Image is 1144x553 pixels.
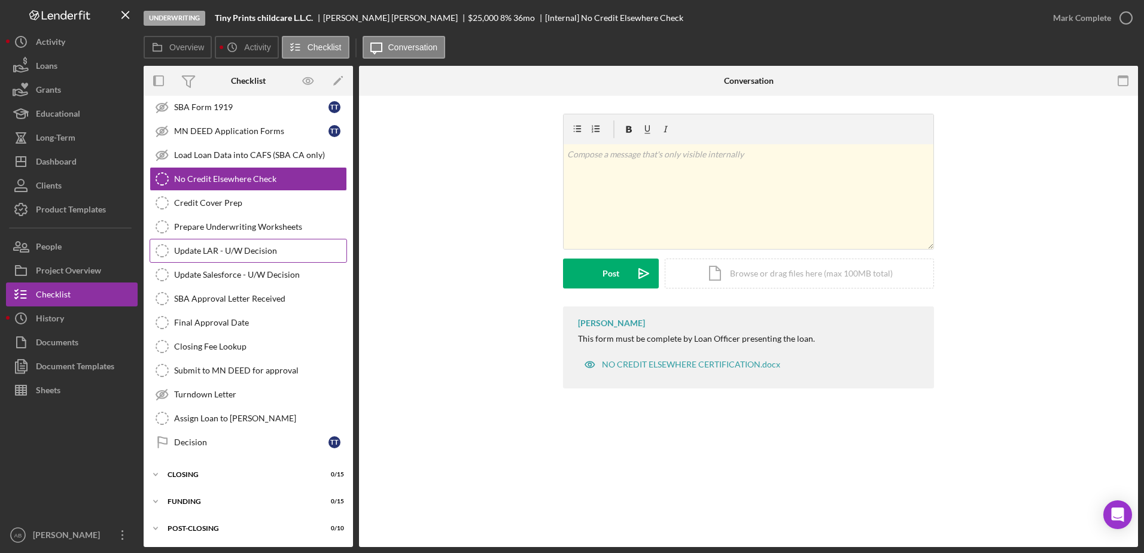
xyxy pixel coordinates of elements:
[545,13,683,23] div: [Internal] No Credit Elsewhere Check
[169,42,204,52] label: Overview
[308,42,342,52] label: Checklist
[36,235,62,262] div: People
[602,360,780,369] div: NO CREDIT ELSEWHERE CERTIFICATION.docx
[36,378,60,405] div: Sheets
[578,334,815,344] div: This form must be complete by Loan Officer presenting the loan.
[150,191,347,215] a: Credit Cover Prep
[174,198,346,208] div: Credit Cover Prep
[36,306,64,333] div: History
[322,498,344,505] div: 0 / 15
[174,294,346,303] div: SBA Approval Letter Received
[282,36,349,59] button: Checklist
[322,525,344,532] div: 0 / 10
[563,259,659,288] button: Post
[6,306,138,330] button: History
[603,259,619,288] div: Post
[6,197,138,221] button: Product Templates
[150,382,347,406] a: Turndown Letter
[36,102,80,129] div: Educational
[174,270,346,279] div: Update Salesforce - U/W Decision
[174,342,346,351] div: Closing Fee Lookup
[174,366,346,375] div: Submit to MN DEED for approval
[724,76,774,86] div: Conversation
[6,378,138,402] button: Sheets
[150,287,347,311] a: SBA Approval Letter Received
[174,102,328,112] div: SBA Form 1919
[36,150,77,177] div: Dashboard
[150,358,347,382] a: Submit to MN DEED for approval
[6,30,138,54] button: Activity
[174,390,346,399] div: Turndown Letter
[244,42,270,52] label: Activity
[6,259,138,282] button: Project Overview
[500,13,512,23] div: 8 %
[6,102,138,126] button: Educational
[174,437,328,447] div: Decision
[1103,500,1132,529] div: Open Intercom Messenger
[150,143,347,167] a: Load Loan Data into CAFS (SBA CA only)
[30,523,108,550] div: [PERSON_NAME]
[174,222,346,232] div: Prepare Underwriting Worksheets
[168,525,314,532] div: POST-CLOSING
[36,354,114,381] div: Document Templates
[174,126,328,136] div: MN DEED Application Forms
[36,259,101,285] div: Project Overview
[150,406,347,430] a: Assign Loan to [PERSON_NAME]
[6,354,138,378] button: Document Templates
[36,30,65,57] div: Activity
[6,150,138,174] button: Dashboard
[36,78,61,105] div: Grants
[174,318,346,327] div: Final Approval Date
[578,353,786,376] button: NO CREDIT ELSEWHERE CERTIFICATION.docx
[36,282,71,309] div: Checklist
[14,532,22,539] text: AB
[328,436,340,448] div: T T
[168,471,314,478] div: CLOSING
[150,335,347,358] a: Closing Fee Lookup
[150,239,347,263] a: Update LAR - U/W Decision
[144,11,205,26] div: Underwriting
[150,119,347,143] a: MN DEED Application FormsTT
[513,13,535,23] div: 36 mo
[328,125,340,137] div: T T
[388,42,438,52] label: Conversation
[168,498,314,505] div: Funding
[6,235,138,259] button: People
[150,167,347,191] a: No Credit Elsewhere Check
[36,54,57,81] div: Loans
[215,13,313,23] b: Tiny Prints childcare L.L.C.
[150,311,347,335] a: Final Approval Date
[36,174,62,200] div: Clients
[174,174,346,184] div: No Credit Elsewhere Check
[6,282,138,306] button: Checklist
[6,78,138,102] a: Grants
[231,76,266,86] div: Checklist
[1053,6,1111,30] div: Mark Complete
[578,318,645,328] div: [PERSON_NAME]
[174,414,346,423] div: Assign Loan to [PERSON_NAME]
[36,126,75,153] div: Long-Term
[215,36,278,59] button: Activity
[150,215,347,239] a: Prepare Underwriting Worksheets
[150,95,347,119] a: SBA Form 1919TT
[6,174,138,197] button: Clients
[6,330,138,354] button: Documents
[6,126,138,150] a: Long-Term
[1041,6,1138,30] button: Mark Complete
[6,54,138,78] button: Loans
[174,150,346,160] div: Load Loan Data into CAFS (SBA CA only)
[323,13,468,23] div: [PERSON_NAME] [PERSON_NAME]
[6,523,138,547] button: AB[PERSON_NAME]
[36,197,106,224] div: Product Templates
